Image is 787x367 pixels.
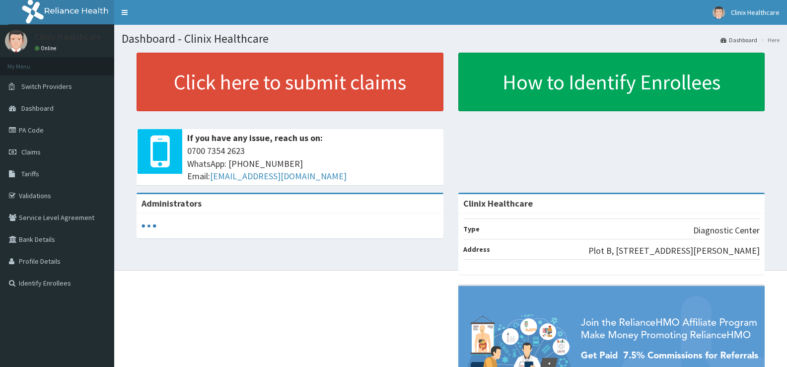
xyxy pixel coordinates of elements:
a: Click here to submit claims [137,53,443,111]
span: Dashboard [21,104,54,113]
span: Tariffs [21,169,39,178]
li: Here [758,36,780,44]
p: Plot B, [STREET_ADDRESS][PERSON_NAME] [588,244,760,257]
a: [EMAIL_ADDRESS][DOMAIN_NAME] [210,170,347,182]
span: 0700 7354 2623 WhatsApp: [PHONE_NUMBER] Email: [187,145,438,183]
p: Diagnostic Center [693,224,760,237]
svg: audio-loading [142,219,156,233]
b: If you have any issue, reach us on: [187,132,323,144]
a: How to Identify Enrollees [458,53,765,111]
a: Online [35,45,59,52]
span: Switch Providers [21,82,72,91]
a: Dashboard [720,36,757,44]
b: Type [463,224,480,233]
p: Clinix Healthcare [35,32,101,41]
span: Clinix Healthcare [731,8,780,17]
b: Administrators [142,198,202,209]
span: Claims [21,147,41,156]
strong: Clinix Healthcare [463,198,533,209]
img: User Image [713,6,725,19]
h1: Dashboard - Clinix Healthcare [122,32,780,45]
img: User Image [5,30,27,52]
b: Address [463,245,490,254]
